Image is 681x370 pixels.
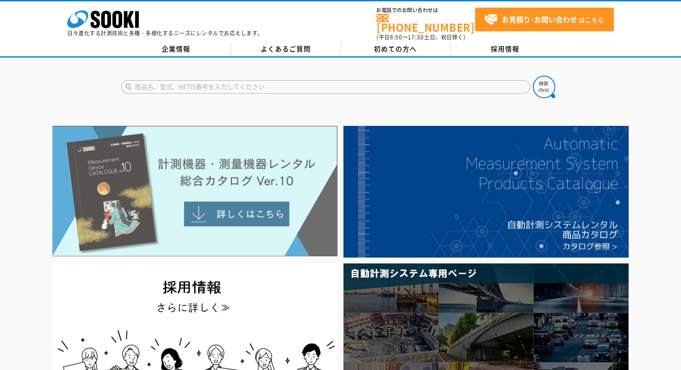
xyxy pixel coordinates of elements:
span: (平日 ～ 土日、祝日除く) [377,33,465,41]
span: 8:50 [390,33,403,41]
a: お見積り･お問い合わせはこちら [475,8,614,31]
p: 日々進化する計測技術と多種・多様化するニーズにレンタルでお応えします。 [67,30,263,36]
span: 初めての方へ [374,44,417,54]
a: よくあるご質問 [231,43,341,56]
span: はこちら [484,13,604,26]
a: 初めての方へ [341,43,450,56]
a: 採用情報 [450,43,560,56]
a: 企業情報 [121,43,231,56]
span: お電話でのお問い合わせは [377,8,475,13]
img: 自動計測システムカタログ [343,126,629,258]
img: btn_search.png [533,76,555,98]
span: 17:30 [408,33,424,41]
input: 商品名、型式、NETIS番号を入力してください [121,80,530,94]
a: [PHONE_NUMBER] [377,14,475,32]
strong: お見積り･お問い合わせ [502,14,577,25]
img: Catalog Ver10 [52,126,338,257]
